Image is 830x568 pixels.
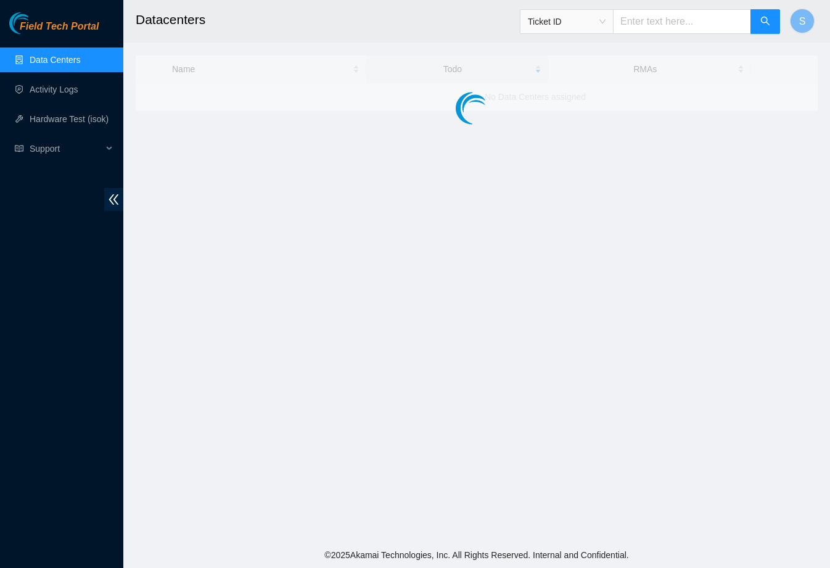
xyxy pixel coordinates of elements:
[20,21,99,33] span: Field Tech Portal
[9,22,99,38] a: Akamai TechnologiesField Tech Portal
[760,16,770,28] span: search
[528,12,606,31] span: Ticket ID
[15,144,23,153] span: read
[30,84,78,94] a: Activity Logs
[790,9,815,33] button: S
[30,55,80,65] a: Data Centers
[9,12,62,34] img: Akamai Technologies
[613,9,751,34] input: Enter text here...
[30,136,102,161] span: Support
[30,114,109,124] a: Hardware Test (isok)
[750,9,780,34] button: search
[799,14,806,29] span: S
[123,542,830,568] footer: © 2025 Akamai Technologies, Inc. All Rights Reserved. Internal and Confidential.
[104,188,123,211] span: double-left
